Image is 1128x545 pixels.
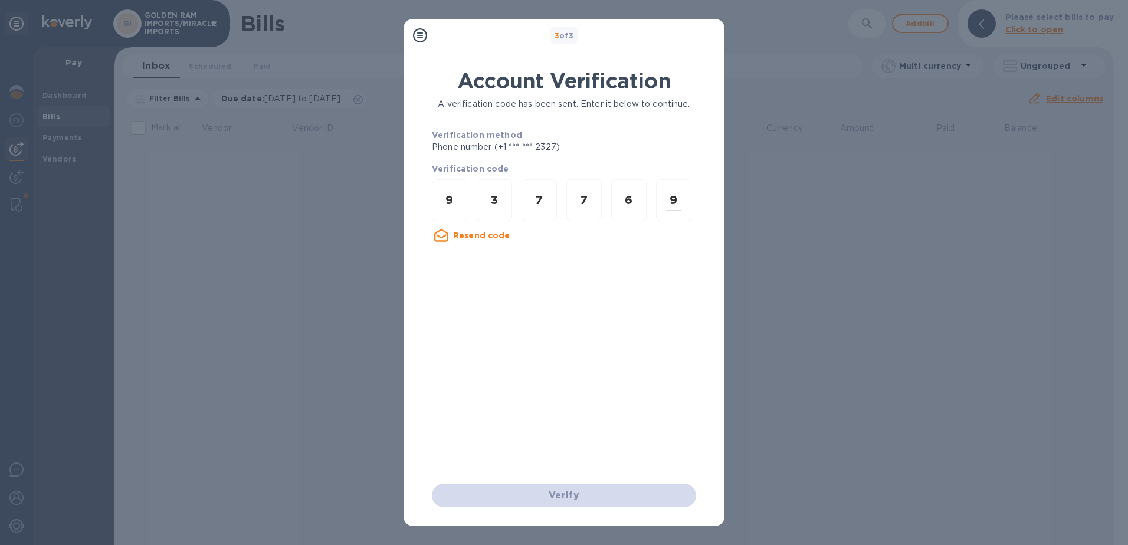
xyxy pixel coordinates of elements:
[453,231,510,240] u: Resend code
[432,98,696,110] p: A verification code has been sent. Enter it below to continue.
[432,130,522,140] b: Verification method
[555,31,574,40] b: of 3
[555,31,559,40] span: 3
[432,68,696,93] h1: Account Verification
[432,141,650,153] p: Phone number (+1 *** *** 2327)
[432,163,696,175] p: Verification code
